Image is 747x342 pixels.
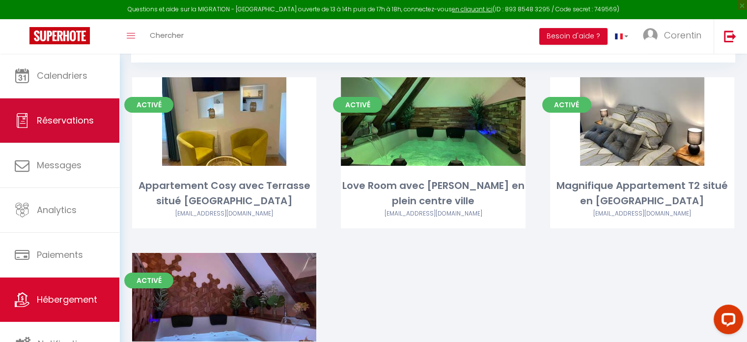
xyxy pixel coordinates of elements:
[37,204,77,216] span: Analytics
[724,30,736,42] img: logout
[37,69,87,82] span: Calendriers
[37,159,82,171] span: Messages
[37,114,94,126] span: Réservations
[341,209,525,218] div: Airbnb
[550,209,734,218] div: Airbnb
[664,29,701,41] span: Corentin
[539,28,608,45] button: Besoin d'aide ?
[29,27,90,44] img: Super Booking
[452,5,493,13] a: en cliquant ici
[124,273,173,288] span: Activé
[333,97,382,113] span: Activé
[124,97,173,113] span: Activé
[37,293,97,306] span: Hébergement
[150,30,184,40] span: Chercher
[132,178,316,209] div: Appartement Cosy avec Terrasse situé [GEOGRAPHIC_DATA]
[341,178,525,209] div: Love Room avec [PERSON_NAME] en plein centre ville
[706,301,747,342] iframe: LiveChat chat widget
[643,28,658,43] img: ...
[195,112,254,131] a: Editer
[612,112,671,131] a: Editer
[404,112,463,131] a: Editer
[550,178,734,209] div: Magnifique Appartement T2 situé en [GEOGRAPHIC_DATA]
[132,209,316,218] div: Airbnb
[37,249,83,261] span: Paiements
[142,19,191,54] a: Chercher
[636,19,714,54] a: ... Corentin
[542,97,591,113] span: Activé
[195,287,254,307] a: Editer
